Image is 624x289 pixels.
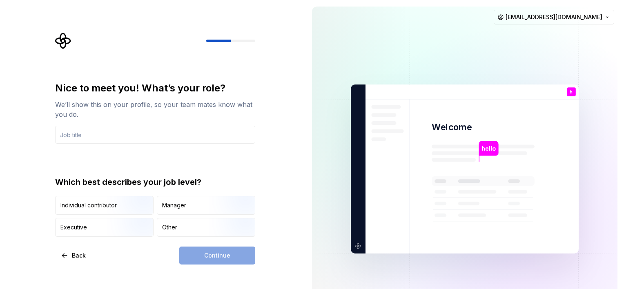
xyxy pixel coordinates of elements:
[72,251,86,260] span: Back
[55,126,255,144] input: Job title
[481,144,495,153] p: hello
[506,13,602,21] span: [EMAIL_ADDRESS][DOMAIN_NAME]
[55,33,71,49] svg: Supernova Logo
[55,176,255,188] div: Which best describes your job level?
[60,201,117,209] div: Individual contributor
[570,90,573,94] p: h
[55,82,255,95] div: Nice to meet you! What’s your role?
[162,223,177,231] div: Other
[55,100,255,119] div: We’ll show this on your profile, so your team mates know what you do.
[494,10,614,24] button: [EMAIL_ADDRESS][DOMAIN_NAME]
[162,201,186,209] div: Manager
[432,121,472,133] p: Welcome
[55,247,93,265] button: Back
[60,223,87,231] div: Executive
